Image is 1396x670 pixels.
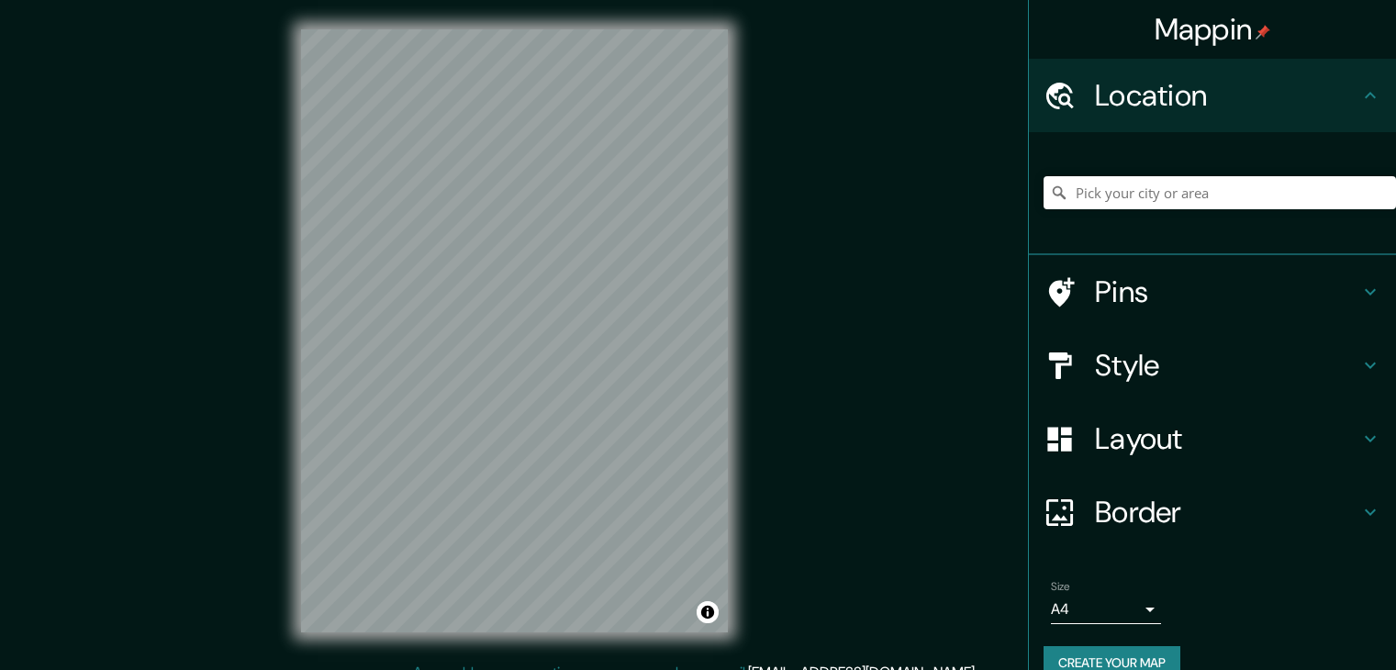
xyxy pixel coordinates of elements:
label: Size [1051,579,1070,595]
input: Pick your city or area [1044,176,1396,209]
div: Border [1029,475,1396,549]
div: Location [1029,59,1396,132]
button: Toggle attribution [697,601,719,623]
h4: Location [1095,77,1359,114]
h4: Layout [1095,420,1359,457]
h4: Mappin [1155,11,1271,48]
h4: Border [1095,494,1359,530]
div: A4 [1051,595,1161,624]
div: Pins [1029,255,1396,329]
img: pin-icon.png [1256,25,1270,39]
h4: Style [1095,347,1359,384]
div: Style [1029,329,1396,402]
canvas: Map [301,29,728,632]
h4: Pins [1095,274,1359,310]
div: Layout [1029,402,1396,475]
